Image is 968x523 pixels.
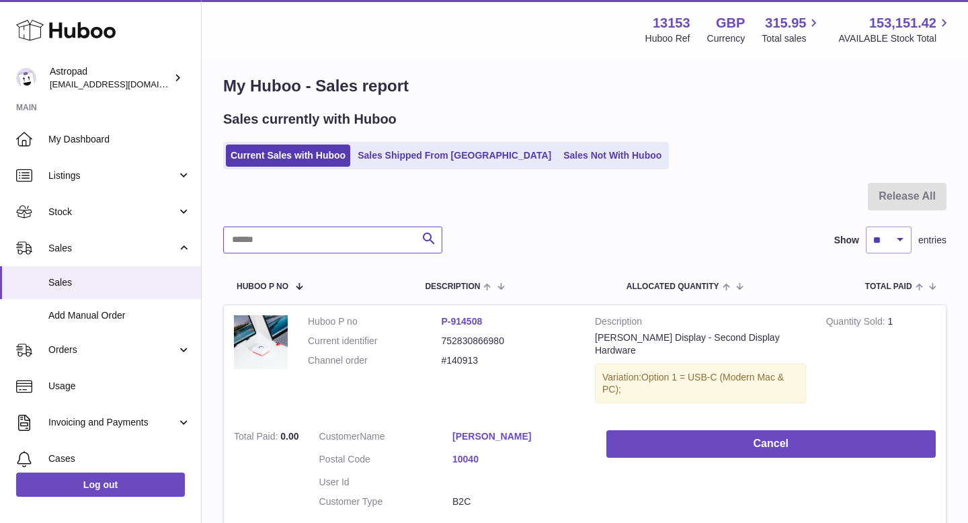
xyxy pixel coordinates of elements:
a: 153,151.42 AVAILABLE Stock Total [838,14,952,45]
span: Usage [48,380,191,393]
a: P-914508 [442,316,483,327]
strong: Description [595,315,806,331]
a: [PERSON_NAME] [452,430,586,443]
dt: Channel order [308,354,442,367]
a: Sales Shipped From [GEOGRAPHIC_DATA] [353,145,556,167]
dt: Customer Type [319,495,453,508]
span: Total paid [865,282,912,291]
a: Current Sales with Huboo [226,145,350,167]
div: [PERSON_NAME] Display - Second Display Hardware [595,331,806,357]
span: 0.00 [280,431,298,442]
a: 315.95 Total sales [762,14,821,45]
span: Cases [48,452,191,465]
span: Huboo P no [237,282,288,291]
span: Sales [48,242,177,255]
img: MattRonge_r2_MSP20255.jpg [234,315,288,369]
div: Huboo Ref [645,32,690,45]
div: Variation: [595,364,806,404]
strong: Quantity Sold [826,316,888,330]
dt: Huboo P no [308,315,442,328]
span: AVAILABLE Stock Total [838,32,952,45]
dt: Name [319,430,453,446]
a: Sales Not With Huboo [559,145,666,167]
button: Cancel [606,430,936,458]
a: Log out [16,473,185,497]
dd: #140913 [442,354,575,367]
span: Stock [48,206,177,218]
td: 1 [816,305,946,420]
dt: Postal Code [319,453,453,469]
span: entries [918,234,946,247]
span: My Dashboard [48,133,191,146]
span: Listings [48,169,177,182]
span: ALLOCATED Quantity [627,282,719,291]
span: 153,151.42 [869,14,936,32]
span: Invoicing and Payments [48,416,177,429]
span: Description [425,282,480,291]
dt: Current identifier [308,335,442,348]
strong: Total Paid [234,431,280,445]
dd: 752830866980 [442,335,575,348]
span: Customer [319,431,360,442]
span: 315.95 [765,14,806,32]
span: Total sales [762,32,821,45]
div: Currency [707,32,745,45]
span: Add Manual Order [48,309,191,322]
label: Show [834,234,859,247]
span: Orders [48,344,177,356]
span: Option 1 = USB-C (Modern Mac & PC); [602,372,784,395]
span: [EMAIL_ADDRESS][DOMAIN_NAME] [50,79,198,89]
a: 10040 [452,453,586,466]
span: Sales [48,276,191,289]
strong: GBP [716,14,745,32]
h1: My Huboo - Sales report [223,75,946,97]
img: matt@astropad.com [16,68,36,88]
dd: B2C [452,495,586,508]
div: Astropad [50,65,171,91]
h2: Sales currently with Huboo [223,110,397,128]
dt: User Id [319,476,453,489]
strong: 13153 [653,14,690,32]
